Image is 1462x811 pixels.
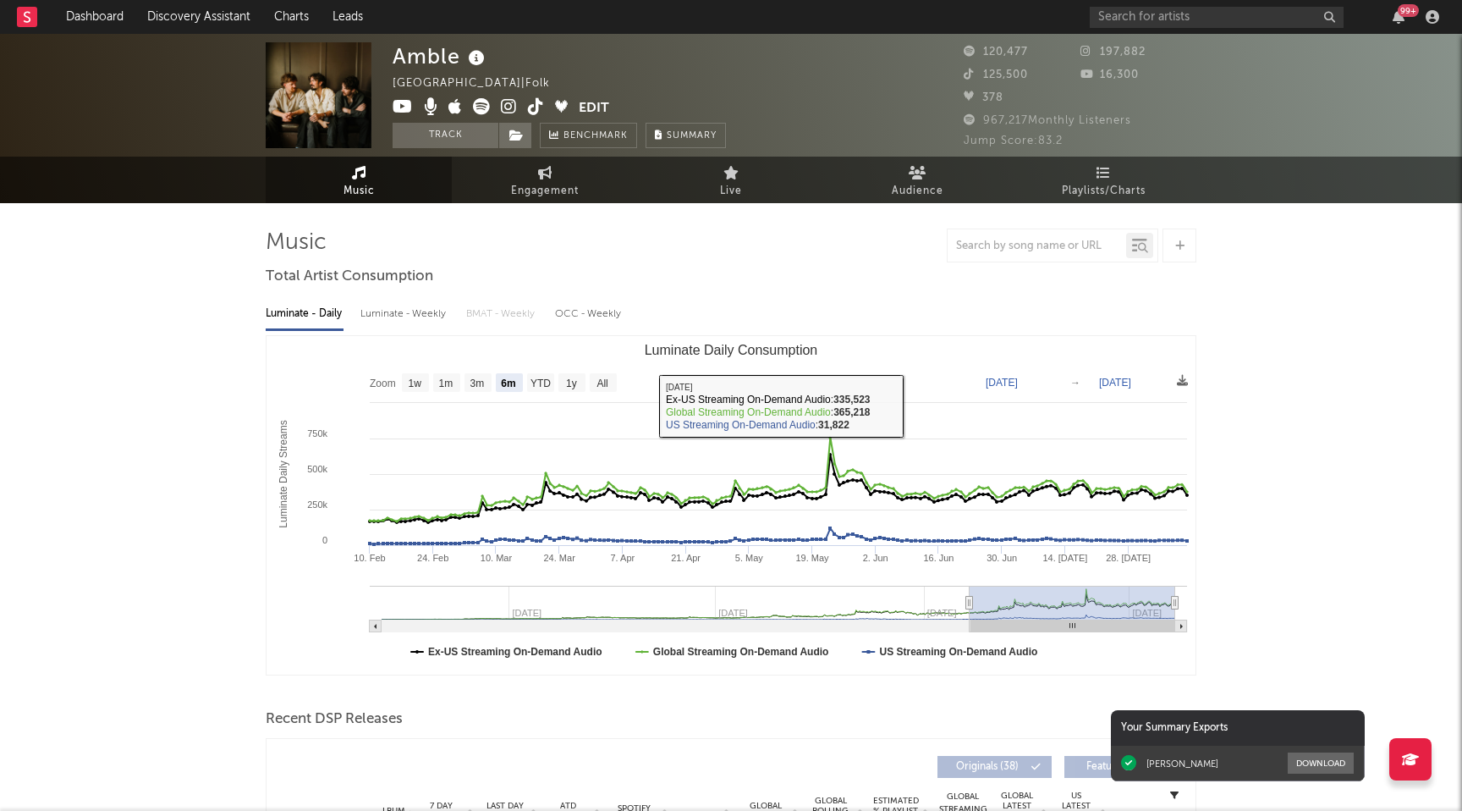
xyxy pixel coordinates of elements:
[266,300,344,328] div: Luminate - Daily
[1398,4,1419,17] div: 99 +
[307,464,327,474] text: 500k
[530,378,551,389] text: YTD
[795,553,829,563] text: 19. May
[354,553,385,563] text: 10. Feb
[1090,7,1344,28] input: Search for artists
[1064,756,1179,778] button: Features(0)
[892,181,943,201] span: Audience
[735,553,764,563] text: 5. May
[1080,69,1139,80] span: 16,300
[948,762,1026,772] span: Originals ( 38 )
[579,98,609,119] button: Edit
[645,343,818,357] text: Luminate Daily Consumption
[863,553,888,563] text: 2. Jun
[307,428,327,439] text: 750k
[879,646,1037,658] text: US Streaming On-Demand Audio
[671,553,701,563] text: 21. Apr
[1106,553,1151,563] text: 28. [DATE]
[393,74,589,94] div: [GEOGRAPHIC_DATA] | Folk
[370,378,396,389] text: Zoom
[409,378,422,389] text: 1w
[1075,762,1153,772] span: Features ( 0 )
[393,123,498,148] button: Track
[964,135,1063,146] span: Jump Score: 83.2
[1111,710,1365,746] div: Your Summary Exports
[937,756,1052,778] button: Originals(38)
[964,92,1003,103] span: 378
[278,420,289,527] text: Luminate Daily Streams
[1010,157,1196,203] a: Playlists/Charts
[1042,553,1087,563] text: 14. [DATE]
[638,157,824,203] a: Live
[501,378,515,389] text: 6m
[555,300,623,328] div: OCC - Weekly
[824,157,1010,203] a: Audience
[266,709,403,730] span: Recent DSP Releases
[1080,47,1146,58] span: 197,882
[1393,10,1404,24] button: 99+
[923,553,954,563] text: 16. Jun
[452,157,638,203] a: Engagement
[544,553,576,563] text: 24. Mar
[987,553,1017,563] text: 30. Jun
[307,499,327,510] text: 250k
[1288,753,1354,774] button: Download
[1146,758,1218,770] div: [PERSON_NAME]
[964,115,1131,126] span: 967,217 Monthly Listeners
[511,181,579,201] span: Engagement
[986,377,1018,389] text: [DATE]
[646,123,726,148] button: Summary
[1062,181,1146,201] span: Playlists/Charts
[481,553,513,563] text: 10. Mar
[439,378,453,389] text: 1m
[417,553,448,563] text: 24. Feb
[266,157,452,203] a: Music
[596,378,607,389] text: All
[267,336,1195,675] svg: Luminate Daily Consumption
[563,126,628,146] span: Benchmark
[653,646,829,658] text: Global Streaming On-Demand Audio
[266,267,433,287] span: Total Artist Consumption
[1099,377,1131,389] text: [DATE]
[566,378,577,389] text: 1y
[1070,377,1080,389] text: →
[964,69,1028,80] span: 125,500
[344,181,375,201] span: Music
[610,553,635,563] text: 7. Apr
[428,646,602,658] text: Ex-US Streaming On-Demand Audio
[470,378,485,389] text: 3m
[393,42,489,70] div: Amble
[964,47,1028,58] span: 120,477
[948,240,1126,253] input: Search by song name or URL
[360,300,449,328] div: Luminate - Weekly
[667,131,717,141] span: Summary
[720,181,742,201] span: Live
[540,123,637,148] a: Benchmark
[322,535,327,545] text: 0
